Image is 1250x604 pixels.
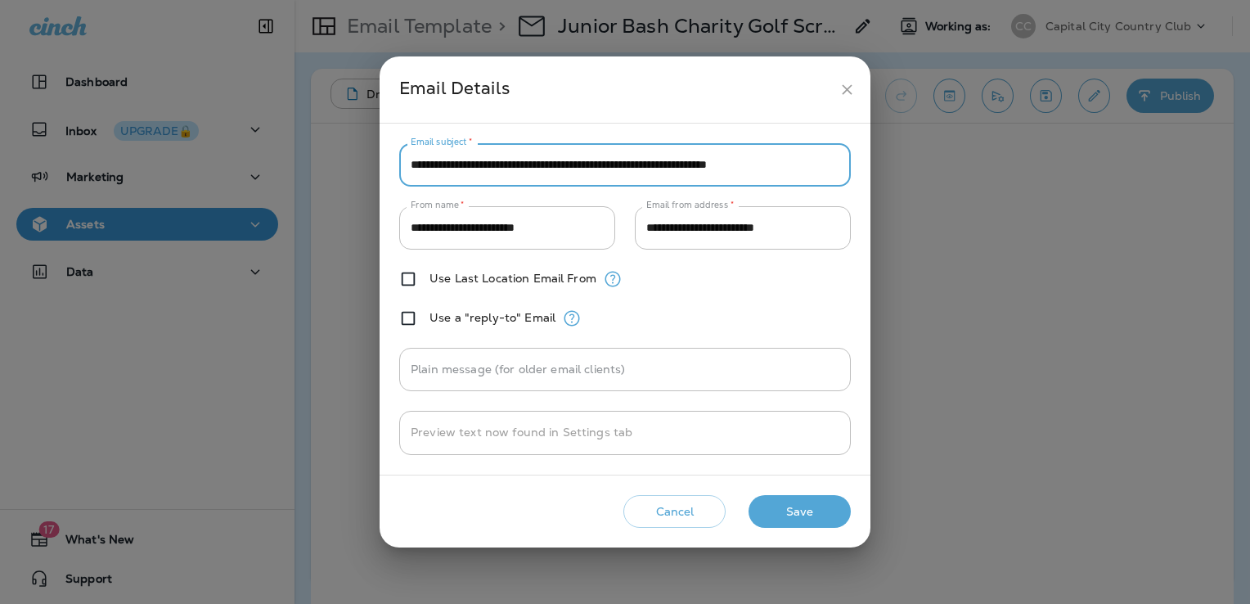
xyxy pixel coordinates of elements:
div: Email Details [399,74,832,105]
label: Email subject [411,136,473,148]
label: Email from address [646,199,734,211]
button: close [832,74,862,105]
button: Cancel [623,495,726,529]
label: Use Last Location Email From [429,272,596,285]
button: Save [749,495,851,529]
label: Use a "reply-to" Email [429,311,555,324]
label: From name [411,199,465,211]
